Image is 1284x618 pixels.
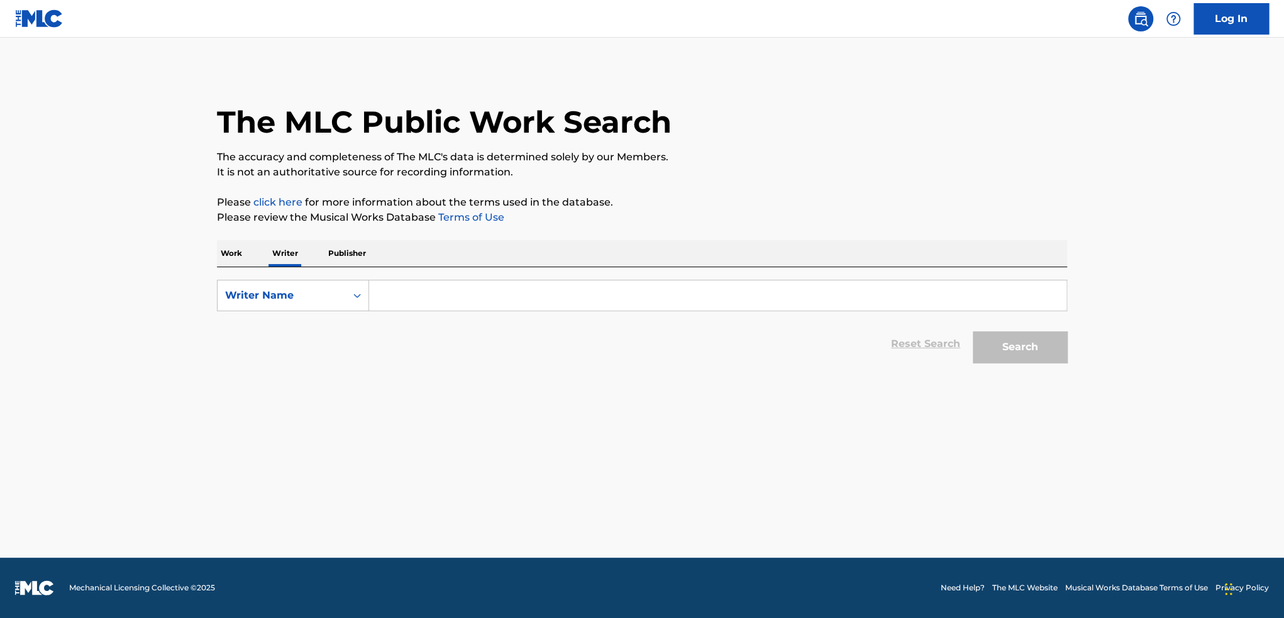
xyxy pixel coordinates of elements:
img: search [1133,11,1148,26]
p: Please review the Musical Works Database [217,210,1067,225]
a: Public Search [1128,6,1153,31]
p: It is not an authoritative source for recording information. [217,165,1067,180]
a: The MLC Website [992,582,1058,593]
p: Work [217,240,246,267]
span: Mechanical Licensing Collective © 2025 [69,582,215,593]
p: Publisher [324,240,370,267]
a: Terms of Use [436,211,504,223]
div: Writer Name [225,288,338,303]
div: Help [1161,6,1186,31]
a: click here [253,196,302,208]
p: The accuracy and completeness of The MLC's data is determined solely by our Members. [217,150,1067,165]
iframe: Chat Widget [1221,558,1284,618]
a: Need Help? [941,582,985,593]
form: Search Form [217,280,1067,369]
h1: The MLC Public Work Search [217,103,672,141]
div: Drag [1225,570,1232,608]
a: Musical Works Database Terms of Use [1065,582,1208,593]
a: Privacy Policy [1215,582,1269,593]
img: logo [15,580,54,595]
img: help [1166,11,1181,26]
p: Please for more information about the terms used in the database. [217,195,1067,210]
img: MLC Logo [15,9,64,28]
p: Writer [268,240,302,267]
a: Log In [1193,3,1269,35]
